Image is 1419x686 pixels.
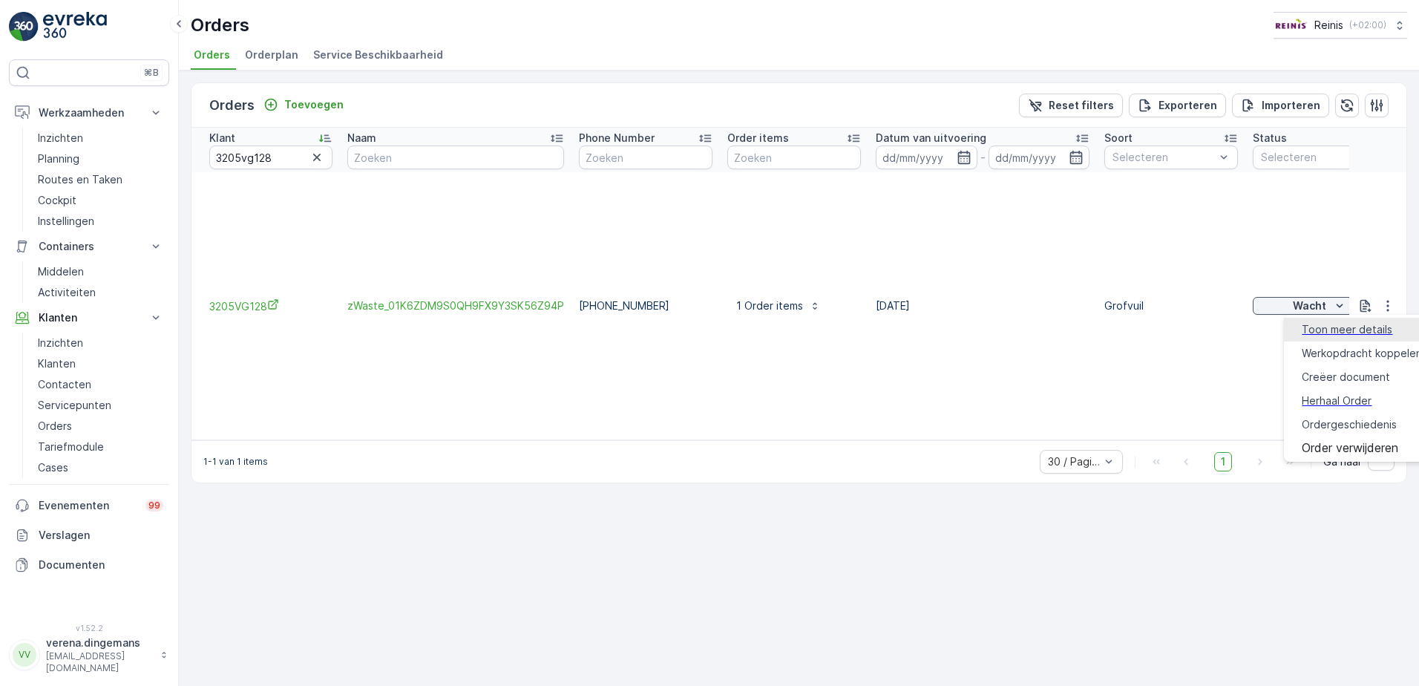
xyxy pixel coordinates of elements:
[9,636,169,674] button: VVverena.dingemans[EMAIL_ADDRESS][DOMAIN_NAME]
[38,377,91,392] p: Contacten
[579,298,712,313] p: [PHONE_NUMBER]
[39,528,163,543] p: Verslagen
[191,13,249,37] p: Orders
[46,636,153,650] p: verena.dingemans
[9,232,169,261] button: Containers
[209,131,235,146] p: Klant
[1104,298,1238,313] p: Grofvuil
[727,131,789,146] p: Order items
[43,12,107,42] img: logo_light-DOdMpM7g.png
[209,146,332,169] input: Zoeken
[347,298,564,313] a: zWaste_01K6ZDM9S0QH9FX9Y3SK56Z94P
[32,353,169,374] a: Klanten
[1274,12,1407,39] button: Reinis(+02:00)
[1293,298,1326,313] p: Wacht
[313,48,443,62] span: Service Beschikbaarheid
[9,624,169,633] span: v 1.52.2
[38,419,72,434] p: Orders
[32,333,169,353] a: Inzichten
[32,261,169,282] a: Middelen
[1159,98,1217,113] p: Exporteren
[32,211,169,232] a: Instellingen
[203,456,268,468] p: 1-1 van 1 items
[39,558,163,572] p: Documenten
[32,395,169,416] a: Servicepunten
[1232,94,1329,117] button: Importeren
[876,131,986,146] p: Datum van uitvoering
[1261,150,1363,165] p: Selecteren
[32,190,169,211] a: Cockpit
[38,264,84,279] p: Middelen
[38,398,111,413] p: Servicepunten
[868,172,1097,440] td: [DATE]
[148,500,160,512] p: 99
[194,48,230,62] span: Orders
[209,95,255,116] p: Orders
[1302,417,1397,432] span: Ordergeschiedenis
[1262,98,1320,113] p: Importeren
[347,131,376,146] p: Naam
[9,520,169,550] a: Verslagen
[1253,297,1386,315] button: Wacht
[39,239,140,254] p: Containers
[39,310,140,325] p: Klanten
[1253,131,1287,146] p: Status
[1104,131,1133,146] p: Soort
[38,172,122,187] p: Routes en Taken
[1302,370,1390,385] span: Creëer document
[32,416,169,437] a: Orders
[39,498,137,513] p: Evenementen
[1129,94,1226,117] button: Exporteren
[1274,17,1308,33] img: Reinis-Logo-Vrijstaand_Tekengebied-1-copy2_aBO4n7j.png
[1302,393,1372,408] a: Herhaal Order
[32,128,169,148] a: Inzichten
[144,67,159,79] p: ⌘B
[284,97,344,112] p: Toevoegen
[38,214,94,229] p: Instellingen
[1323,454,1362,469] span: Ga naar
[736,298,803,313] p: 1 Order items
[38,285,96,300] p: Activiteiten
[1019,94,1123,117] button: Reset filters
[989,146,1090,169] input: dd/mm/yyyy
[245,48,298,62] span: Orderplan
[1314,18,1343,33] p: Reinis
[46,650,153,674] p: [EMAIL_ADDRESS][DOMAIN_NAME]
[38,460,68,475] p: Cases
[1214,452,1232,471] span: 1
[32,437,169,457] a: Tariefmodule
[38,336,83,350] p: Inzichten
[1049,98,1114,113] p: Reset filters
[32,169,169,190] a: Routes en Taken
[1302,441,1398,454] span: Order verwijderen
[209,298,332,314] a: 3205VG128
[1112,150,1215,165] p: Selecteren
[876,146,977,169] input: dd/mm/yyyy
[727,146,861,169] input: Zoeken
[980,148,986,166] p: -
[9,98,169,128] button: Werkzaamheden
[258,96,350,114] button: Toevoegen
[32,148,169,169] a: Planning
[38,356,76,371] p: Klanten
[347,146,564,169] input: Zoeken
[38,151,79,166] p: Planning
[579,131,655,146] p: Phone Number
[32,374,169,395] a: Contacten
[9,303,169,333] button: Klanten
[1349,19,1386,31] p: ( +02:00 )
[38,131,83,146] p: Inzichten
[38,440,104,454] p: Tariefmodule
[13,643,36,667] div: VV
[32,282,169,303] a: Activiteiten
[579,146,712,169] input: Zoeken
[9,12,39,42] img: logo
[32,457,169,478] a: Cases
[727,294,830,318] button: 1 Order items
[1302,322,1392,337] a: Toon meer details
[9,491,169,520] a: Evenementen99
